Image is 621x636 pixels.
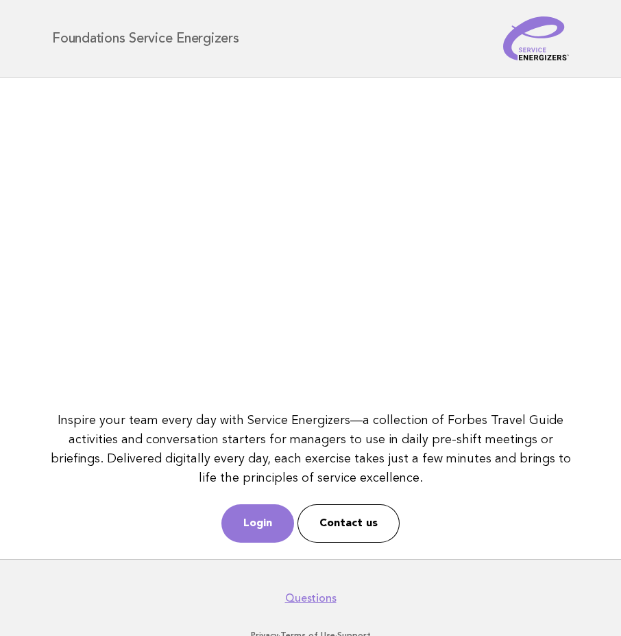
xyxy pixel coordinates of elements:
a: Login [221,504,294,543]
iframe: YouTube video player [49,94,572,388]
a: Questions [285,591,337,605]
h1: Foundations Service Energizers [52,32,239,45]
img: Service Energizers [503,16,569,60]
p: Inspire your team every day with Service Energizers—a collection of Forbes Travel Guide activitie... [49,411,572,488]
a: Contact us [297,504,400,543]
